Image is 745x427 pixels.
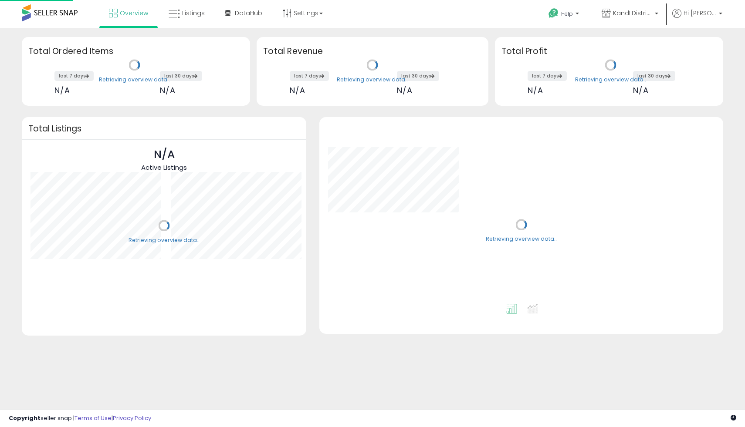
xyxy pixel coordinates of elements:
[613,9,652,17] span: KandLDistribution LLC
[561,10,573,17] span: Help
[129,236,200,244] div: Retrieving overview data..
[120,9,148,17] span: Overview
[235,9,262,17] span: DataHub
[672,9,722,28] a: Hi [PERSON_NAME]
[684,9,716,17] span: Hi [PERSON_NAME]
[542,1,588,28] a: Help
[337,76,408,84] div: Retrieving overview data..
[548,8,559,19] i: Get Help
[99,76,170,84] div: Retrieving overview data..
[486,235,557,243] div: Retrieving overview data..
[575,76,646,84] div: Retrieving overview data..
[182,9,205,17] span: Listings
